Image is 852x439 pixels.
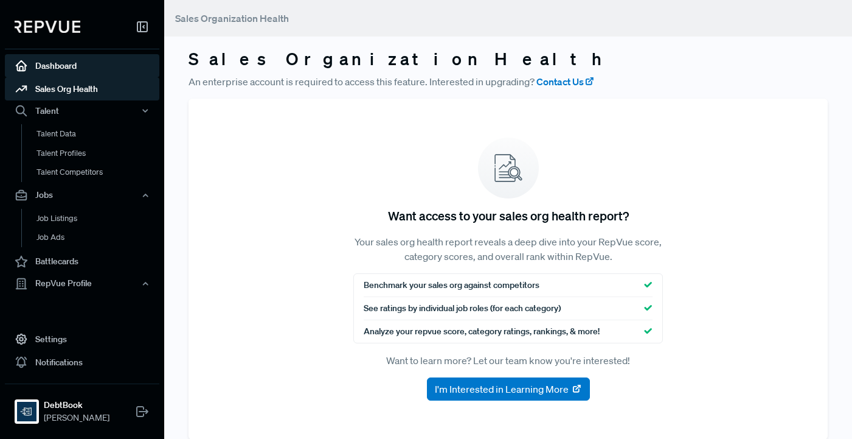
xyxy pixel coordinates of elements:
[21,209,176,228] a: Job Listings
[15,21,80,33] img: RepVue
[353,353,663,368] p: Want to learn more? Let our team know you're interested!
[189,74,828,89] p: An enterprise account is required to access this feature. Interested in upgrading?
[21,144,176,163] a: Talent Profiles
[435,382,569,396] span: I'm Interested in Learning More
[189,49,828,69] h3: Sales Organization Health
[536,74,595,89] a: Contact Us
[364,325,600,338] span: Analyze your repvue score, category ratings, rankings, & more!
[21,163,176,182] a: Talent Competitors
[5,54,159,77] a: Dashboard
[5,351,159,374] a: Notifications
[5,185,159,206] button: Jobs
[5,273,159,294] button: RepVue Profile
[388,208,629,223] h5: Want access to your sales org health report?
[364,279,539,292] span: Benchmark your sales org against competitors
[364,302,561,315] span: See ratings by individual job roles (for each category)
[44,412,109,424] span: [PERSON_NAME]
[5,384,159,429] a: DebtBookDebtBook[PERSON_NAME]
[427,378,590,401] button: I'm Interested in Learning More
[5,328,159,351] a: Settings
[5,77,159,100] a: Sales Org Health
[5,100,159,121] button: Talent
[5,250,159,273] a: Battlecards
[175,12,289,24] span: Sales Organization Health
[44,399,109,412] strong: DebtBook
[21,228,176,247] a: Job Ads
[17,402,36,421] img: DebtBook
[353,234,663,264] p: Your sales org health report reveals a deep dive into your RepVue score, category scores, and ove...
[21,124,176,144] a: Talent Data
